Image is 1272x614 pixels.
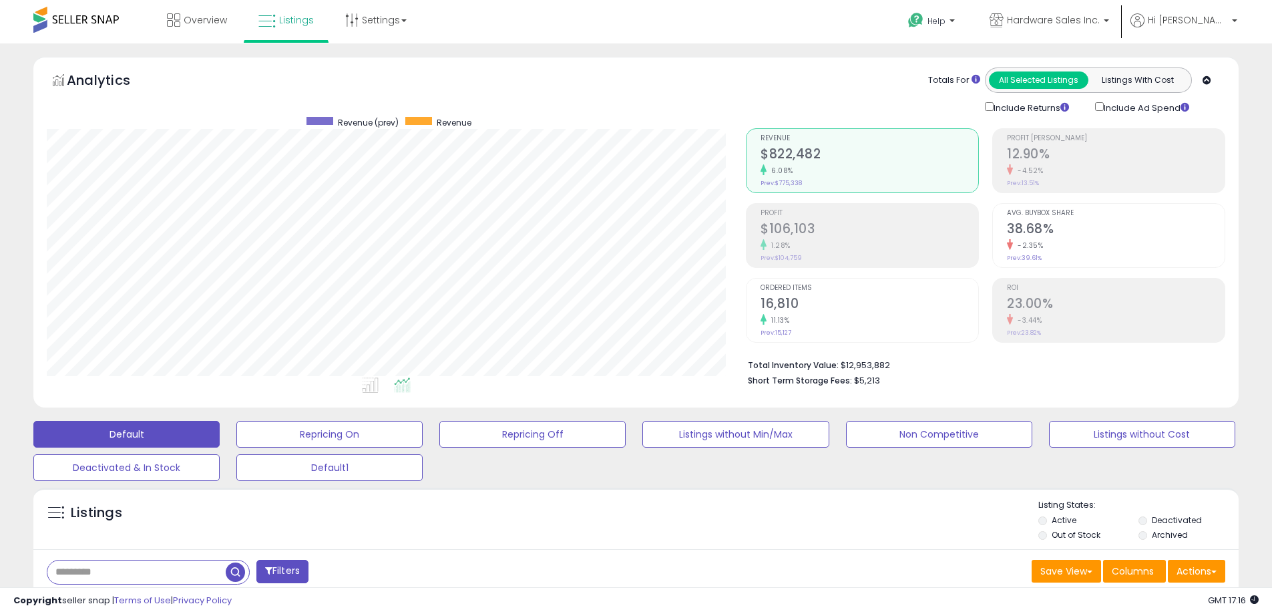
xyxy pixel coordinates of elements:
[1152,529,1188,541] label: Archived
[975,100,1085,115] div: Include Returns
[1007,13,1100,27] span: Hardware Sales Inc.
[761,146,978,164] h2: $822,482
[927,15,945,27] span: Help
[748,375,852,386] b: Short Term Storage Fees:
[989,71,1088,89] button: All Selected Listings
[173,594,232,607] a: Privacy Policy
[1007,210,1225,217] span: Avg. Buybox Share
[437,117,471,128] span: Revenue
[897,2,968,43] a: Help
[767,315,789,325] small: 11.13%
[1007,329,1041,337] small: Prev: 23.82%
[114,594,171,607] a: Terms of Use
[1007,285,1225,292] span: ROI
[1168,560,1225,583] button: Actions
[1088,71,1187,89] button: Listings With Cost
[67,71,156,93] h5: Analytics
[1032,560,1101,583] button: Save View
[761,329,791,337] small: Prev: 15,127
[1112,565,1154,578] span: Columns
[1013,315,1042,325] small: -3.44%
[748,356,1215,372] li: $12,953,882
[928,74,980,87] div: Totals For
[1130,13,1237,43] a: Hi [PERSON_NAME]
[761,296,978,314] h2: 16,810
[767,166,793,176] small: 6.08%
[761,221,978,239] h2: $106,103
[279,13,314,27] span: Listings
[748,359,839,371] b: Total Inventory Value:
[71,504,122,522] h5: Listings
[761,179,802,187] small: Prev: $775,338
[1013,241,1043,251] small: -2.35%
[338,117,399,128] span: Revenue (prev)
[1052,529,1100,541] label: Out of Stock
[1007,146,1225,164] h2: 12.90%
[767,241,791,251] small: 1.28%
[13,595,232,607] div: seller snap | |
[1007,179,1039,187] small: Prev: 13.51%
[907,12,924,29] i: Get Help
[761,210,978,217] span: Profit
[1038,499,1239,512] p: Listing States:
[761,254,802,262] small: Prev: $104,759
[854,374,880,387] span: $5,213
[1007,221,1225,239] h2: 38.68%
[1007,296,1225,314] h2: 23.00%
[1103,560,1166,583] button: Columns
[439,421,626,448] button: Repricing Off
[256,560,308,583] button: Filters
[846,421,1032,448] button: Non Competitive
[1013,166,1043,176] small: -4.52%
[642,421,829,448] button: Listings without Min/Max
[1152,514,1202,526] label: Deactivated
[13,594,62,607] strong: Copyright
[33,421,220,448] button: Default
[1007,135,1225,142] span: Profit [PERSON_NAME]
[761,135,978,142] span: Revenue
[1049,421,1235,448] button: Listings without Cost
[236,454,423,481] button: Default1
[761,285,978,292] span: Ordered Items
[1208,594,1259,607] span: 2025-08-11 17:16 GMT
[33,454,220,481] button: Deactivated & In Stock
[1007,254,1042,262] small: Prev: 39.61%
[236,421,423,448] button: Repricing On
[1085,100,1211,115] div: Include Ad Spend
[1052,514,1076,526] label: Active
[1148,13,1228,27] span: Hi [PERSON_NAME]
[184,13,227,27] span: Overview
